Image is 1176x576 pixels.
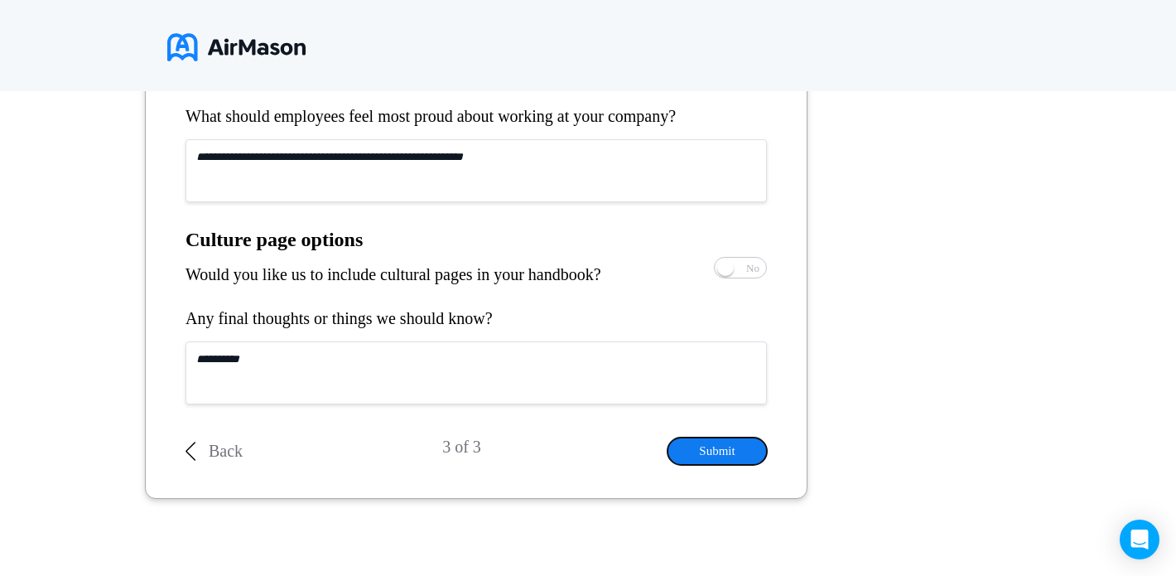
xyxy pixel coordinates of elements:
div: Open Intercom Messenger [1120,520,1159,559]
img: back [186,442,195,461]
p: 3 of 3 [442,438,481,465]
button: Submit [668,438,767,465]
div: Any final thoughts or things we should know? [186,309,767,328]
span: No [746,263,759,273]
div: What should employees feel most proud about working at your company? [186,107,767,126]
div: Would you like us to include cultural pages in your handbook? [186,265,601,284]
img: logo [167,27,306,68]
h1: Culture page options [186,229,767,252]
p: Back [209,442,243,461]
